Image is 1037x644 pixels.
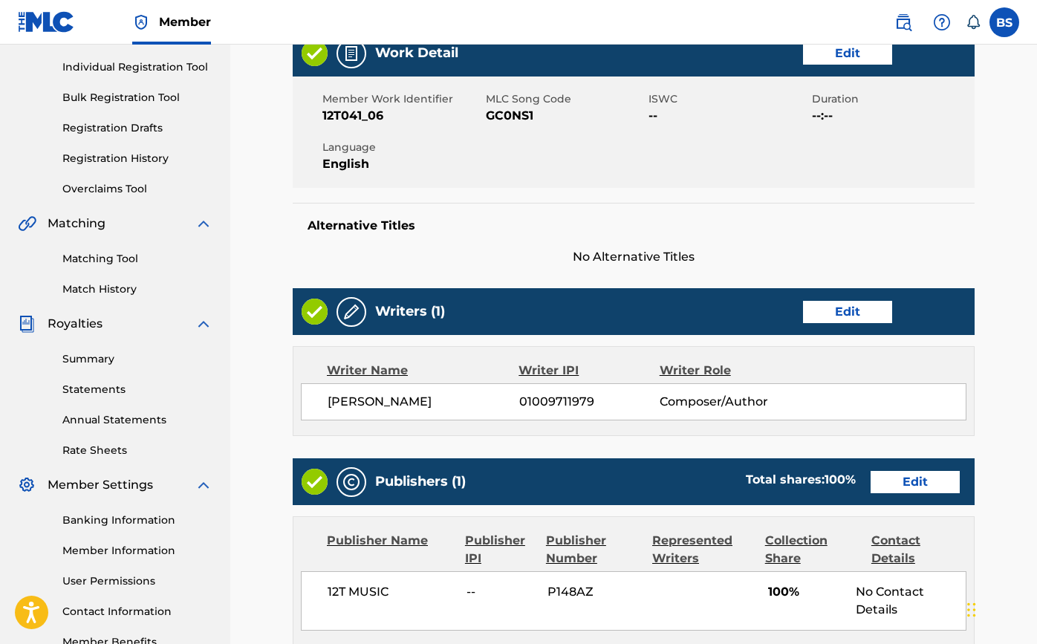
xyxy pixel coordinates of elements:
[62,382,212,397] a: Statements
[342,473,360,491] img: Publishers
[308,218,960,233] h5: Alternative Titles
[871,532,966,567] div: Contact Details
[660,393,787,411] span: Composer/Author
[322,107,482,125] span: 12T041_06
[648,91,808,107] span: ISWC
[648,107,808,125] span: --
[327,362,518,380] div: Writer Name
[765,532,860,567] div: Collection Share
[322,91,482,107] span: Member Work Identifier
[48,215,105,232] span: Matching
[302,40,328,66] img: Valid
[62,282,212,297] a: Match History
[547,583,643,601] span: P148AZ
[48,315,103,333] span: Royalties
[375,45,458,62] h5: Work Detail
[467,583,536,601] span: --
[812,91,972,107] span: Duration
[967,588,976,632] div: Drag
[888,7,918,37] a: Public Search
[519,393,660,411] span: 01009711979
[48,476,153,494] span: Member Settings
[195,315,212,333] img: expand
[927,7,957,37] div: Help
[342,45,360,62] img: Work Detail
[62,120,212,136] a: Registration Drafts
[132,13,150,31] img: Top Rightsholder
[322,155,482,173] span: English
[62,351,212,367] a: Summary
[933,13,951,31] img: help
[62,604,212,619] a: Contact Information
[660,362,787,380] div: Writer Role
[768,583,845,601] span: 100%
[195,215,212,232] img: expand
[62,412,212,428] a: Annual Statements
[894,13,912,31] img: search
[989,7,1019,37] div: User Menu
[62,59,212,75] a: Individual Registration Tool
[327,532,454,567] div: Publisher Name
[62,151,212,166] a: Registration History
[302,469,328,495] img: Valid
[546,532,641,567] div: Publisher Number
[812,107,972,125] span: --:--
[159,13,211,30] span: Member
[486,107,646,125] span: GC0NS1
[375,303,445,320] h5: Writers (1)
[62,90,212,105] a: Bulk Registration Tool
[966,15,981,30] div: Notifications
[486,91,646,107] span: MLC Song Code
[62,443,212,458] a: Rate Sheets
[62,543,212,559] a: Member Information
[746,471,856,489] div: Total shares:
[322,140,482,155] span: Language
[293,248,975,266] span: No Alternative Titles
[328,583,455,601] span: 12T MUSIC
[302,299,328,325] img: Valid
[18,11,75,33] img: MLC Logo
[803,42,892,65] a: Edit
[328,393,519,411] span: [PERSON_NAME]
[803,301,892,323] a: Edit
[652,532,754,567] div: Represented Writers
[856,583,966,619] div: No Contact Details
[62,513,212,528] a: Banking Information
[62,251,212,267] a: Matching Tool
[963,573,1037,644] iframe: Chat Widget
[18,215,36,232] img: Matching
[825,472,856,487] span: 100 %
[871,471,960,493] a: Edit
[18,315,36,333] img: Royalties
[465,532,535,567] div: Publisher IPI
[375,473,466,490] h5: Publishers (1)
[62,181,212,197] a: Overclaims Tool
[195,476,212,494] img: expand
[18,476,36,494] img: Member Settings
[518,362,659,380] div: Writer IPI
[62,573,212,589] a: User Permissions
[342,303,360,321] img: Writers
